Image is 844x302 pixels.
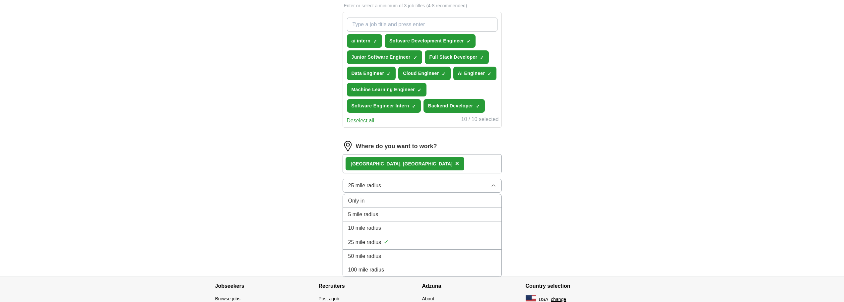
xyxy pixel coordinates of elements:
span: 100 mile radius [348,266,384,274]
button: × [455,159,459,169]
span: ✓ [467,39,471,44]
button: Backend Developer✓ [423,99,485,113]
button: AI Engineer✓ [453,67,497,80]
button: Software Development Engineer✓ [385,34,476,48]
p: Enter or select a minimum of 3 job titles (4-8 recommended) [343,2,502,9]
span: Junior Software Engineer [352,54,411,61]
label: Where do you want to work? [356,142,437,151]
span: Software Development Engineer [389,37,464,44]
h4: Country selection [526,277,629,295]
a: Post a job [319,296,339,301]
span: Software Engineer Intern [352,102,409,109]
span: ✓ [476,104,480,109]
span: Machine Learning Engineer [352,86,415,93]
span: ✓ [384,238,389,247]
span: Only in [348,197,365,205]
span: ai intern [352,37,371,44]
a: Browse jobs [215,296,240,301]
button: Deselect all [347,117,374,125]
button: Machine Learning Engineer✓ [347,83,427,96]
span: ✓ [412,104,416,109]
div: , [GEOGRAPHIC_DATA] [351,160,453,167]
button: Junior Software Engineer✓ [347,50,422,64]
button: ai intern✓ [347,34,382,48]
span: 5 mile radius [348,211,378,218]
button: Data Engineer✓ [347,67,396,80]
a: About [422,296,434,301]
span: ✓ [480,55,484,60]
span: 25 mile radius [348,182,381,190]
button: Software Engineer Intern✓ [347,99,421,113]
span: × [455,160,459,167]
div: 10 / 10 selected [461,115,499,125]
span: 50 mile radius [348,252,381,260]
input: Type a job title and press enter [347,18,497,31]
span: Full Stack Developer [429,54,478,61]
span: Backend Developer [428,102,473,109]
img: location.png [343,141,353,151]
span: ✓ [373,39,377,44]
span: ✓ [442,71,446,77]
span: 10 mile radius [348,224,381,232]
span: ✓ [487,71,491,77]
span: ✓ [413,55,417,60]
button: Full Stack Developer✓ [425,50,489,64]
button: Cloud Engineer✓ [398,67,450,80]
span: Data Engineer [352,70,384,77]
button: 25 mile radius [343,179,502,193]
strong: [GEOGRAPHIC_DATA] [351,161,401,166]
span: AI Engineer [458,70,485,77]
span: 25 mile radius [348,238,381,246]
span: ✓ [387,71,391,77]
span: Cloud Engineer [403,70,439,77]
span: ✓ [418,88,422,93]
